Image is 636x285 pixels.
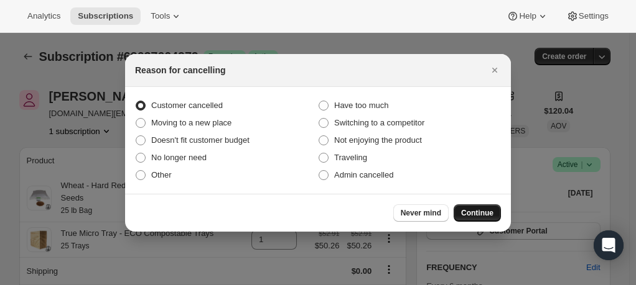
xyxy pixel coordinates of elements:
[151,11,170,21] span: Tools
[393,204,449,222] button: Never mind
[334,118,424,127] span: Switching to a competitor
[135,64,225,76] h2: Reason for cancelling
[151,135,250,145] span: Doesn't fit customer budget
[579,11,609,21] span: Settings
[70,7,141,25] button: Subscriptions
[151,118,231,127] span: Moving to a new place
[401,208,441,218] span: Never mind
[454,204,501,222] button: Continue
[486,61,503,79] button: Close
[334,170,393,179] span: Admin cancelled
[151,153,207,162] span: No longer need
[559,7,616,25] button: Settings
[499,7,556,25] button: Help
[27,11,60,21] span: Analytics
[151,170,172,179] span: Other
[334,101,388,110] span: Have too much
[519,11,536,21] span: Help
[20,7,68,25] button: Analytics
[78,11,133,21] span: Subscriptions
[334,153,367,162] span: Traveling
[594,230,624,260] div: Open Intercom Messenger
[334,135,422,145] span: Not enjoying the product
[151,101,223,110] span: Customer cancelled
[461,208,493,218] span: Continue
[143,7,190,25] button: Tools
